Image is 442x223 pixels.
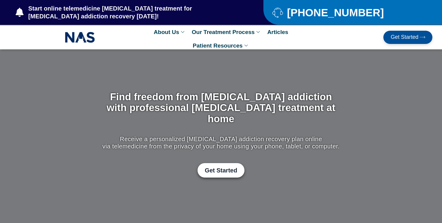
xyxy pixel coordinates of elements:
a: Patient Resources [190,39,252,52]
a: [PHONE_NUMBER] [272,7,418,18]
span: Get Started [205,167,237,174]
a: Our Treatment Process [189,25,264,39]
span: [PHONE_NUMBER] [285,9,384,16]
img: NAS_email_signature-removebg-preview.png [65,30,95,44]
a: Articles [264,25,291,39]
div: Get Started with Suboxone Treatment by filling-out this new patient packet form [101,163,341,178]
a: About Us [151,25,189,39]
h1: Find freedom from [MEDICAL_DATA] addiction with professional [MEDICAL_DATA] treatment at home [101,91,341,124]
span: Get Started [391,34,418,40]
a: Start online telemedicine [MEDICAL_DATA] treatment for [MEDICAL_DATA] addiction recovery [DATE]! [16,5,239,20]
a: Get Started [383,31,432,44]
a: Get Started [198,163,244,178]
p: Receive a personalized [MEDICAL_DATA] addiction recovery plan online via telemedicine from the pr... [101,135,341,150]
span: Start online telemedicine [MEDICAL_DATA] treatment for [MEDICAL_DATA] addiction recovery [DATE]! [27,5,239,20]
